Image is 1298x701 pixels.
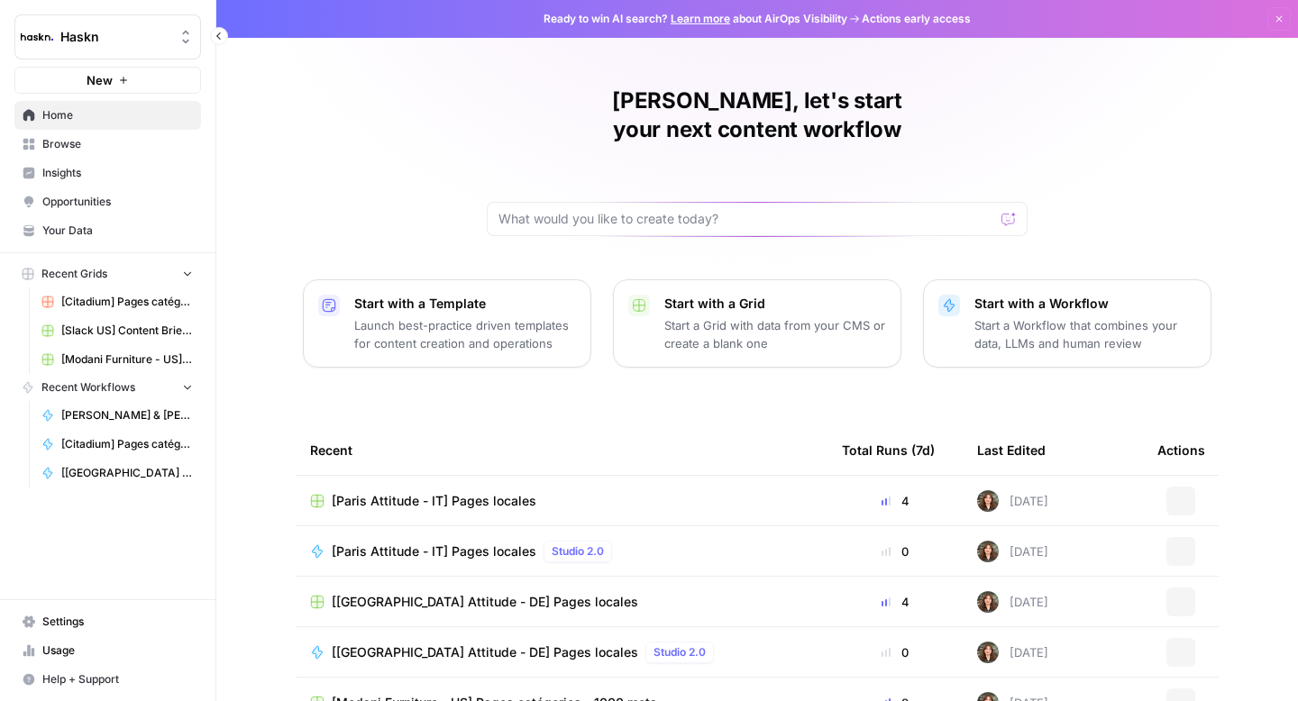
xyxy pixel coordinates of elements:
span: Usage [42,642,193,659]
button: Recent Workflows [14,374,201,401]
div: Total Runs (7d) [842,425,935,475]
a: [Paris Attitude - IT] Pages localesStudio 2.0 [310,541,813,562]
a: [Citadium] Pages catégorie [33,287,201,316]
input: What would you like to create today? [498,210,994,228]
p: Start with a Template [354,295,576,313]
img: wbc4lf7e8no3nva14b2bd9f41fnh [977,490,999,512]
a: Insights [14,159,201,187]
span: New [87,71,113,89]
a: [Modani Furniture - US] Pages catégories - 1000 mots [33,345,201,374]
span: [PERSON_NAME] & [PERSON_NAME] - Optimization pages for LLMs [61,407,193,423]
p: Start with a Grid [664,295,886,313]
a: [Citadium] Pages catégorie [33,430,201,459]
div: [DATE] [977,591,1048,613]
a: [[GEOGRAPHIC_DATA] Attitude - DE] Pages locales [33,459,201,487]
img: Haskn Logo [21,21,53,53]
p: Start a Grid with data from your CMS or create a blank one [664,316,886,352]
span: Ready to win AI search? about AirOps Visibility [544,11,847,27]
a: Home [14,101,201,130]
span: [Paris Attitude - IT] Pages locales [332,492,536,510]
span: Your Data [42,223,193,239]
div: [DATE] [977,490,1048,512]
span: Browse [42,136,193,152]
span: Settings [42,614,193,630]
a: Settings [14,607,201,636]
img: wbc4lf7e8no3nva14b2bd9f41fnh [977,591,999,613]
span: [[GEOGRAPHIC_DATA] Attitude - DE] Pages locales [332,643,638,661]
span: Actions early access [862,11,971,27]
span: Recent Grids [41,266,107,282]
a: Browse [14,130,201,159]
div: Actions [1157,425,1205,475]
p: Launch best-practice driven templates for content creation and operations [354,316,576,352]
div: Recent [310,425,813,475]
span: [Paris Attitude - IT] Pages locales [332,542,536,560]
span: Haskn [60,28,169,46]
span: Opportunities [42,194,193,210]
span: [[GEOGRAPHIC_DATA] Attitude - DE] Pages locales [61,465,193,481]
img: wbc4lf7e8no3nva14b2bd9f41fnh [977,541,999,562]
a: [PERSON_NAME] & [PERSON_NAME] - Optimization pages for LLMs [33,401,201,430]
a: [Slack US] Content Brief & Content Generation - Creation [33,316,201,345]
div: [DATE] [977,642,1048,663]
div: 0 [842,542,948,560]
p: Start with a Workflow [974,295,1196,313]
button: Recent Grids [14,260,201,287]
a: Your Data [14,216,201,245]
span: [Citadium] Pages catégorie [61,436,193,452]
div: Last Edited [977,425,1046,475]
span: Studio 2.0 [552,543,604,560]
a: [[GEOGRAPHIC_DATA] Attitude - DE] Pages localesStudio 2.0 [310,642,813,663]
a: Usage [14,636,201,665]
a: Opportunities [14,187,201,216]
span: Help + Support [42,671,193,687]
a: [Paris Attitude - IT] Pages locales [310,492,813,510]
span: [Slack US] Content Brief & Content Generation - Creation [61,323,193,339]
span: [Citadium] Pages catégorie [61,294,193,310]
button: Help + Support [14,665,201,694]
span: [Modani Furniture - US] Pages catégories - 1000 mots [61,351,193,368]
button: Start with a GridStart a Grid with data from your CMS or create a blank one [613,279,901,368]
div: 4 [842,492,948,510]
span: Recent Workflows [41,379,135,396]
div: [DATE] [977,541,1048,562]
span: Insights [42,165,193,181]
button: New [14,67,201,94]
span: [[GEOGRAPHIC_DATA] Attitude - DE] Pages locales [332,593,638,611]
img: wbc4lf7e8no3nva14b2bd9f41fnh [977,642,999,663]
a: Learn more [671,12,730,25]
button: Start with a TemplateLaunch best-practice driven templates for content creation and operations [303,279,591,368]
div: 0 [842,643,948,661]
button: Workspace: Haskn [14,14,201,59]
span: Studio 2.0 [654,644,706,660]
a: [[GEOGRAPHIC_DATA] Attitude - DE] Pages locales [310,593,813,611]
h1: [PERSON_NAME], let's start your next content workflow [487,86,1028,144]
button: Start with a WorkflowStart a Workflow that combines your data, LLMs and human review [923,279,1211,368]
span: Home [42,107,193,123]
div: 4 [842,593,948,611]
p: Start a Workflow that combines your data, LLMs and human review [974,316,1196,352]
